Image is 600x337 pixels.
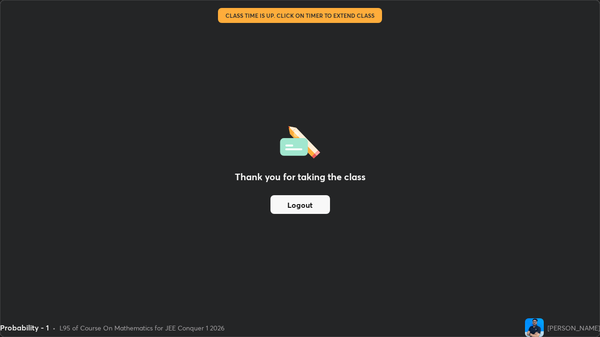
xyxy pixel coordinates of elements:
h2: Thank you for taking the class [235,170,366,184]
img: offlineFeedback.1438e8b3.svg [280,123,320,159]
div: L95 of Course On Mathematics for JEE Conquer 1 2026 [60,323,225,333]
button: Logout [270,195,330,214]
img: ab24a058a92a4a82a9f905d27f7b9411.jpg [525,318,544,337]
div: • [52,323,56,333]
div: [PERSON_NAME] [547,323,600,333]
